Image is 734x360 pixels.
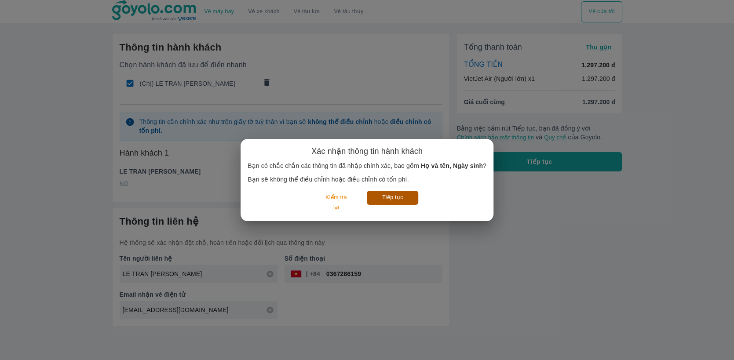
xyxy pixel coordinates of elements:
[248,175,486,184] p: Bạn sẽ không thể điều chỉnh hoặc điều chỉnh có tốn phí.
[367,191,418,204] button: Tiếp tục
[311,146,423,156] h6: Xác nhận thông tin hành khách
[421,162,483,169] b: Họ và tên, Ngày sinh
[316,191,357,214] button: Kiểm tra lại
[248,161,486,170] p: Bạn có chắc chắn các thông tin đã nhập chính xác, bao gồm ?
